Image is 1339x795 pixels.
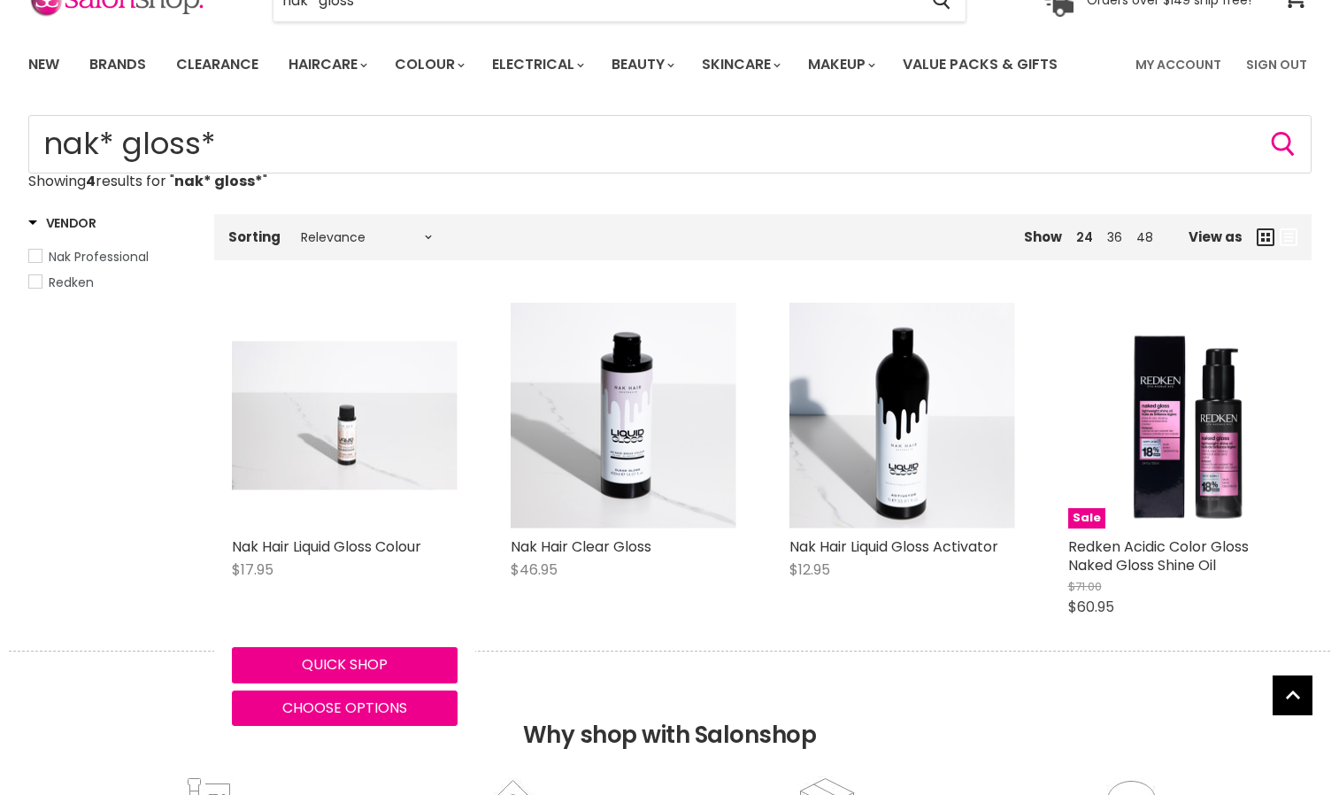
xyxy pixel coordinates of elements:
[1068,536,1249,575] a: Redken Acidic Color Gloss Naked Gloss Shine Oil
[232,303,458,529] a: Nak Hair Liquid Gloss Colour
[1024,228,1062,246] span: Show
[49,274,94,291] span: Redken
[598,46,685,83] a: Beauty
[1269,130,1297,158] button: Search
[795,46,886,83] a: Makeup
[1136,228,1153,246] a: 48
[232,560,273,580] span: $17.95
[174,171,263,191] strong: nak* gloss*
[28,247,192,266] a: Nak Professional
[228,229,281,244] label: Sorting
[789,303,1015,529] a: Nak Hair Liquid Gloss Activator
[15,39,1098,90] ul: Main menu
[28,273,192,292] a: Redken
[1068,303,1294,529] a: Redken Acidic Color Gloss Naked Gloss Shine OilSale
[789,536,998,557] a: Nak Hair Liquid Gloss Activator
[49,248,149,266] span: Nak Professional
[511,536,651,557] a: Nak Hair Clear Gloss
[1235,46,1318,83] a: Sign Out
[1273,675,1312,715] a: Back to top
[9,651,1330,776] h2: Why shop with Salonshop
[1125,46,1232,83] a: My Account
[1068,597,1114,617] span: $60.95
[86,171,96,191] strong: 4
[282,698,407,718] span: Choose options
[15,46,73,83] a: New
[1068,578,1102,595] span: $71.00
[275,46,378,83] a: Haircare
[28,174,1312,189] p: Showing results for " "
[28,115,1312,174] form: Product
[6,39,1334,90] nav: Main
[28,115,1312,174] input: Search
[1189,229,1243,244] span: View as
[232,647,458,683] button: Quick shop
[28,214,96,232] h3: Vendor
[1273,675,1312,722] span: Back to top
[76,46,159,83] a: Brands
[1068,303,1294,529] img: Redken Acidic Color Gloss Naked Gloss Shine Oil
[1251,712,1321,777] iframe: Gorgias live chat messenger
[789,560,830,580] span: $12.95
[889,46,1071,83] a: Value Packs & Gifts
[232,536,421,557] a: Nak Hair Liquid Gloss Colour
[1076,228,1093,246] a: 24
[479,46,595,83] a: Electrical
[163,46,272,83] a: Clearance
[232,342,458,490] img: Nak Hair Liquid Gloss Colour
[1107,228,1122,246] a: 36
[689,46,791,83] a: Skincare
[381,46,475,83] a: Colour
[232,691,458,726] button: Choose options
[511,303,736,529] img: Nak Hair Clear Gloss
[511,560,558,580] span: $46.95
[1068,508,1105,529] span: Sale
